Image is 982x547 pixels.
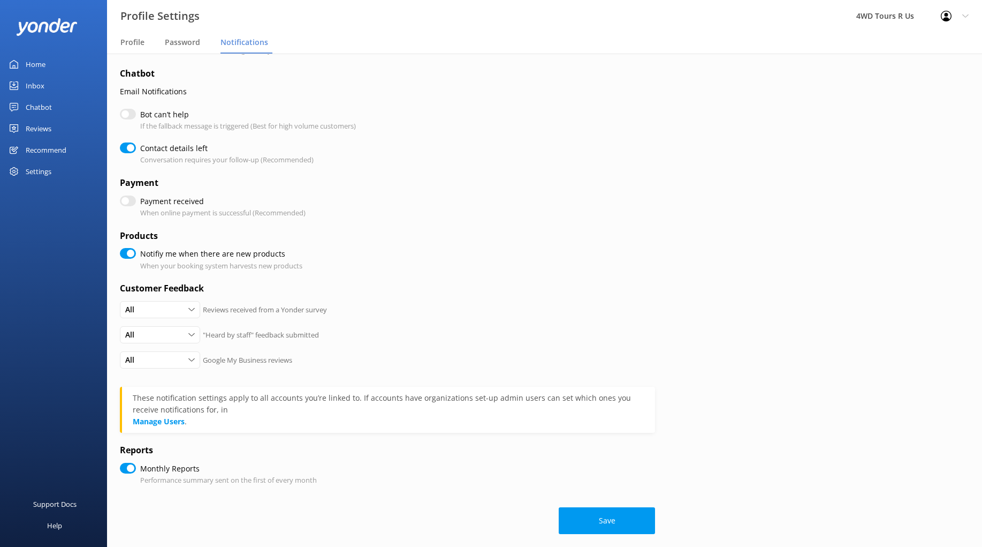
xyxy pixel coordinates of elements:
[16,18,78,36] img: yonder-white-logo.png
[47,515,62,536] div: Help
[125,304,141,316] span: All
[26,96,52,118] div: Chatbot
[203,355,292,366] p: Google My Business reviews
[140,248,297,260] label: Notifiy me when there are new products
[120,67,655,81] h4: Chatbot
[140,121,356,132] p: If the fallback message is triggered (Best for high volume customers)
[140,207,306,219] p: When online payment is successful (Recommended)
[120,176,655,190] h4: Payment
[120,8,200,25] h3: Profile Settings
[140,463,311,475] label: Monthly Reports
[125,354,141,366] span: All
[140,260,302,272] p: When your booking system harvests new products
[140,109,351,121] label: Bot can’t help
[120,444,655,458] h4: Reports
[133,392,644,416] div: These notification settings apply to all accounts you’re linked to. If accounts have organization...
[140,196,300,207] label: Payment received
[140,154,314,166] p: Conversation requires your follow-up (Recommended)
[165,37,200,48] span: Password
[140,143,308,154] label: Contact details left
[133,392,644,428] div: .
[26,54,45,75] div: Home
[125,329,141,341] span: All
[120,37,144,48] span: Profile
[120,86,655,98] p: Email Notifications
[133,416,185,426] a: Manage Users
[559,507,655,534] button: Save
[26,139,66,161] div: Recommend
[120,282,655,296] h4: Customer Feedback
[26,161,51,182] div: Settings
[203,329,319,341] p: "Heard by staff" feedback submitted
[140,475,317,486] p: Performance summary sent on the first of every month
[33,493,77,515] div: Support Docs
[26,118,51,139] div: Reviews
[220,37,268,48] span: Notifications
[203,304,327,316] p: Reviews received from a Yonder survey
[120,229,655,243] h4: Products
[26,75,44,96] div: Inbox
